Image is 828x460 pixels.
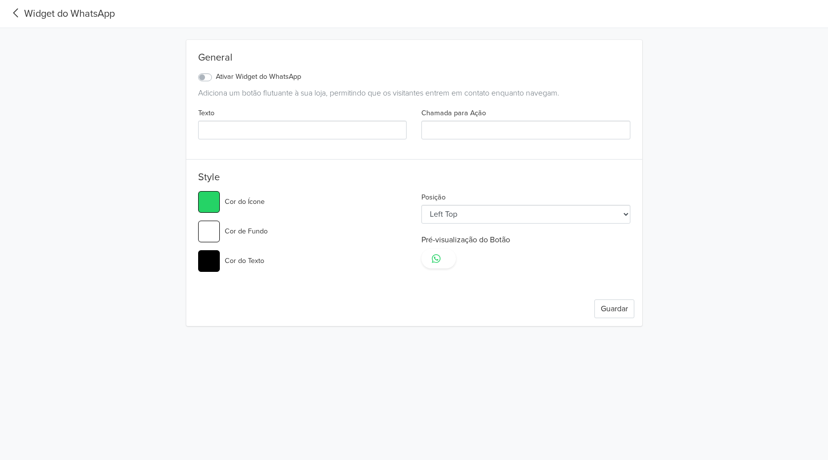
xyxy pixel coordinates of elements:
[225,256,264,266] label: Cor do Texto
[421,235,630,245] h6: Pré-visualização do Botão
[225,197,265,207] label: Cor do Ícone
[594,299,634,318] button: Guardar
[198,87,630,99] div: Adiciona um botão flutuante à sua loja, permitindo que os visitantes entrem em contato enquanto n...
[198,108,214,119] label: Texto
[216,71,301,82] label: Ativar Widget do WhatsApp
[198,52,630,67] div: General
[225,226,268,237] label: Cor de Fundo
[421,108,486,119] label: Chamada para Ação
[421,192,446,203] label: Posição
[198,171,630,187] h5: Style
[8,6,115,21] a: Widget do WhatsApp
